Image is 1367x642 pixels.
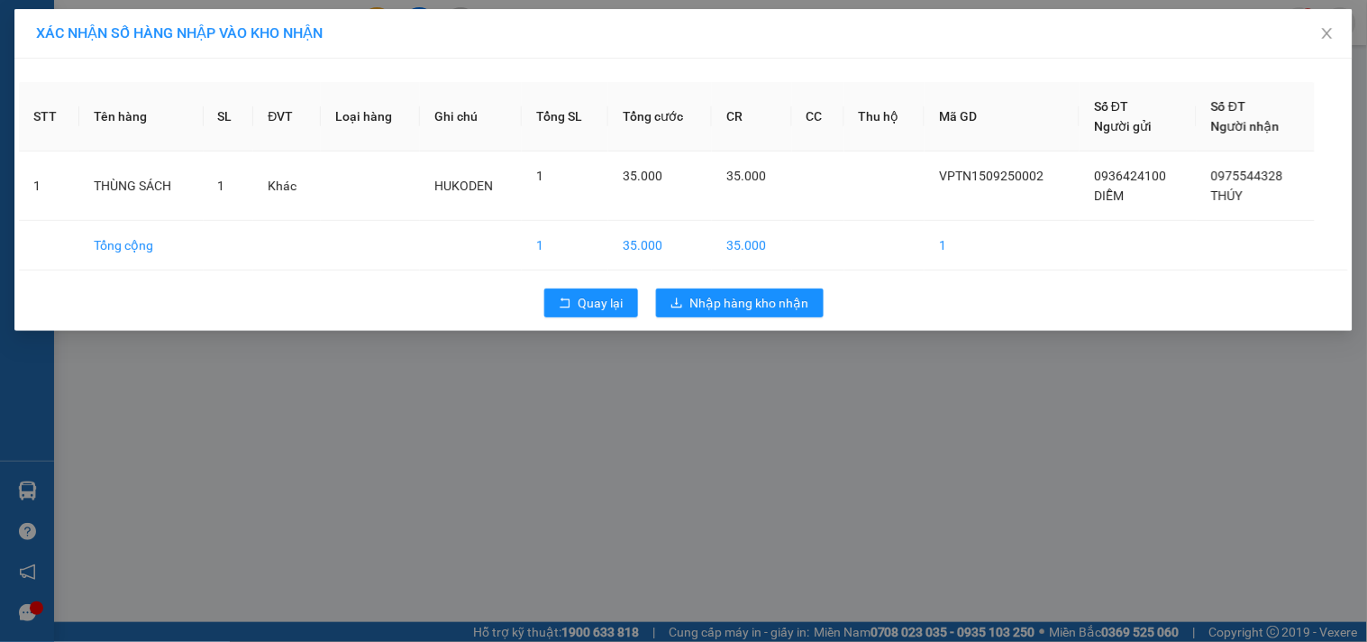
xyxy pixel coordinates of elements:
[19,82,79,151] th: STT
[522,221,608,271] td: 1
[1094,99,1128,114] span: Số ĐT
[1211,99,1245,114] span: Số ĐT
[559,297,571,311] span: rollback
[218,179,225,193] span: 1
[726,169,766,183] span: 35.000
[36,24,323,41] span: XÁC NHẬN SỐ HÀNG NHẬP VÀO KHO NHẬN
[19,151,79,221] td: 1
[608,82,712,151] th: Tổng cước
[1320,26,1335,41] span: close
[579,293,624,313] span: Quay lại
[536,169,543,183] span: 1
[1094,119,1152,133] span: Người gửi
[1211,169,1283,183] span: 0975544328
[1094,169,1166,183] span: 0936424100
[79,151,203,221] td: THÙNG SÁCH
[925,221,1080,271] td: 1
[712,221,791,271] td: 35.000
[79,221,203,271] td: Tổng cộng
[522,82,608,151] th: Tổng SL
[844,82,925,151] th: Thu hộ
[1094,188,1124,203] span: DIỄM
[544,289,638,317] button: rollbackQuay lại
[1211,188,1243,203] span: THÚY
[253,151,320,221] td: Khác
[434,179,493,193] span: HUKODEN
[1302,9,1353,60] button: Close
[792,82,844,151] th: CC
[79,82,203,151] th: Tên hàng
[608,221,712,271] td: 35.000
[253,82,320,151] th: ĐVT
[1211,119,1280,133] span: Người nhận
[623,169,662,183] span: 35.000
[712,82,791,151] th: CR
[939,169,1043,183] span: VPTN1509250002
[656,289,824,317] button: downloadNhập hàng kho nhận
[204,82,254,151] th: SL
[321,82,420,151] th: Loại hàng
[670,297,683,311] span: download
[420,82,522,151] th: Ghi chú
[925,82,1080,151] th: Mã GD
[690,293,809,313] span: Nhập hàng kho nhận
